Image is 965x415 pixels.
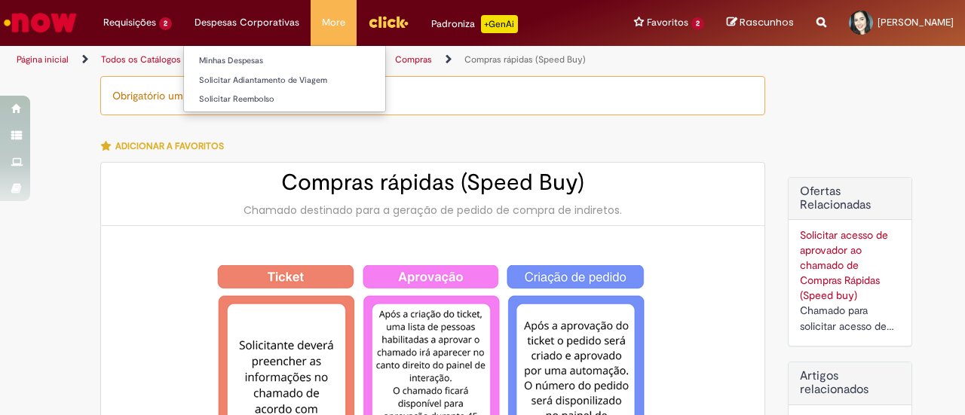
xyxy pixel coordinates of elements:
[788,177,912,346] div: Ofertas Relacionadas
[368,11,409,33] img: click_logo_yellow_360x200.png
[195,15,299,30] span: Despesas Corporativas
[184,53,385,69] a: Minhas Despesas
[481,15,518,33] p: +GenAi
[878,16,954,29] span: [PERSON_NAME]
[100,130,232,162] button: Adicionar a Favoritos
[17,53,69,66] a: Página inicial
[647,15,688,30] span: Favoritos
[115,140,224,152] span: Adicionar a Favoritos
[691,17,704,30] span: 2
[100,76,765,115] div: Obrigatório um anexo.
[184,91,385,108] a: Solicitar Reembolso
[103,15,156,30] span: Requisições
[184,72,385,89] a: Solicitar Adiantamento de Viagem
[431,15,518,33] div: Padroniza
[800,185,900,212] h2: Ofertas Relacionadas
[101,53,181,66] a: Todos os Catálogos
[322,15,345,30] span: More
[727,16,794,30] a: Rascunhos
[159,17,172,30] span: 2
[2,8,79,38] img: ServiceNow
[116,203,749,218] div: Chamado destinado para a geração de pedido de compra de indiretos.
[11,46,632,74] ul: Trilhas de página
[800,228,888,302] a: Solicitar acesso de aprovador ao chamado de Compras Rápidas (Speed buy)
[116,170,749,195] h2: Compras rápidas (Speed Buy)
[800,303,900,334] div: Chamado para solicitar acesso de aprovador ao ticket de Speed buy
[395,53,432,66] a: Compras
[740,15,794,29] span: Rascunhos
[183,45,386,112] ul: Despesas Corporativas
[800,370,900,396] h3: Artigos relacionados
[464,53,586,66] a: Compras rápidas (Speed Buy)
